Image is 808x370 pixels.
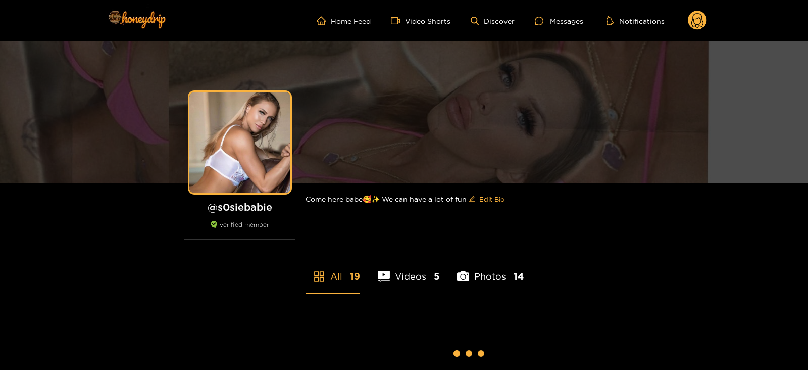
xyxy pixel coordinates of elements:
div: verified member [184,221,295,240]
a: Discover [471,17,515,25]
li: Photos [457,247,524,293]
span: home [317,16,331,25]
span: edit [469,196,475,203]
span: 5 [434,270,439,283]
span: 14 [514,270,524,283]
h1: @ s0siebabie [184,201,295,213]
span: video-camera [391,16,405,25]
div: Come here babe🥰✨ We can have a lot of fun [306,183,634,215]
span: 19 [350,270,360,283]
li: All [306,247,360,293]
li: Videos [378,247,439,293]
span: Edit Bio [479,194,504,204]
span: appstore [313,270,325,283]
a: Video Shorts [391,16,450,25]
div: Messages [535,15,583,27]
button: Notifications [603,16,668,26]
button: editEdit Bio [467,191,507,207]
a: Home Feed [317,16,371,25]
